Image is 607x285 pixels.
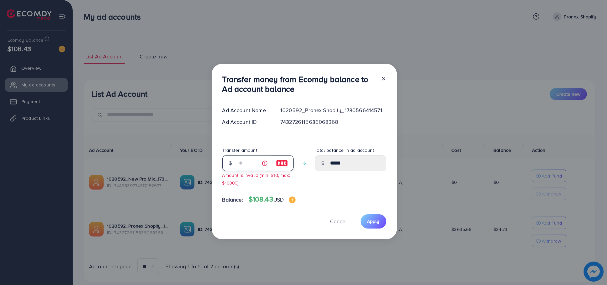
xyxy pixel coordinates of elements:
button: Cancel [322,214,355,229]
h4: $108.43 [249,195,296,204]
img: image [289,197,296,203]
span: USD [273,196,284,203]
small: Amount is invalid (min: $10, max: $10000) [222,172,290,186]
h3: Transfer money from Ecomdy balance to Ad account balance [222,74,376,94]
span: Apply [367,218,380,225]
div: Ad Account ID [217,118,275,126]
div: Ad Account Name [217,106,275,114]
div: 1020592_Pronex Shopify_1730566414571 [275,106,391,114]
span: Balance: [222,196,243,204]
label: Transfer amount [222,147,257,154]
span: Cancel [330,218,347,225]
img: image [276,159,288,167]
div: 7432726115636068368 [275,118,391,126]
button: Apply [361,214,386,229]
label: Total balance in ad account [315,147,374,154]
